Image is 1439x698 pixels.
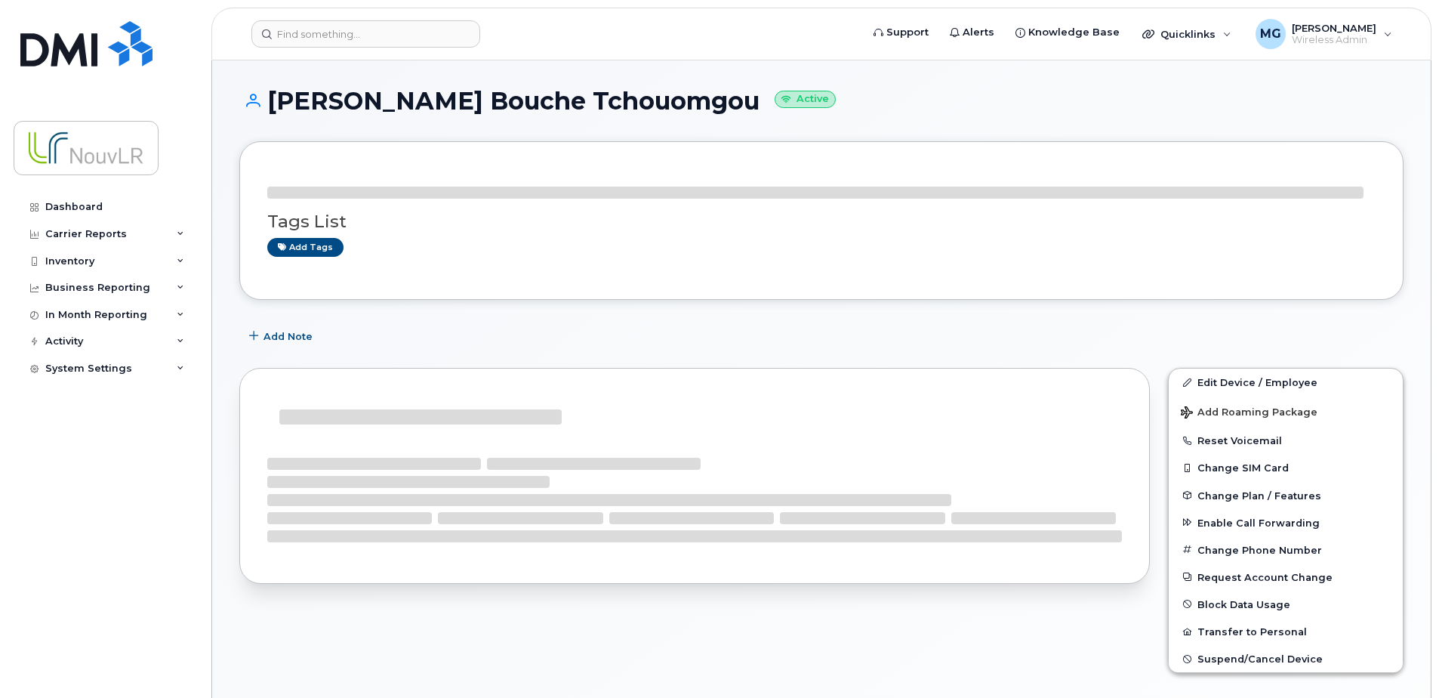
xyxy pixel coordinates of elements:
[267,212,1376,231] h3: Tags List
[1169,591,1403,618] button: Block Data Usage
[1197,517,1320,528] span: Enable Call Forwarding
[1169,509,1403,536] button: Enable Call Forwarding
[775,91,836,108] small: Active
[239,88,1404,114] h1: [PERSON_NAME] Bouche Tchouomgou
[1169,536,1403,564] button: Change Phone Number
[1169,645,1403,672] button: Suspend/Cancel Device
[1169,564,1403,591] button: Request Account Change
[1197,653,1323,665] span: Suspend/Cancel Device
[1169,482,1403,509] button: Change Plan / Features
[239,323,325,350] button: Add Note
[1169,427,1403,454] button: Reset Voicemail
[1169,618,1403,645] button: Transfer to Personal
[263,329,313,344] span: Add Note
[1181,406,1317,421] span: Add Roaming Package
[1169,396,1403,427] button: Add Roaming Package
[267,238,344,257] a: Add tags
[1197,490,1321,501] span: Change Plan / Features
[1169,454,1403,481] button: Change SIM Card
[1169,369,1403,396] a: Edit Device / Employee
